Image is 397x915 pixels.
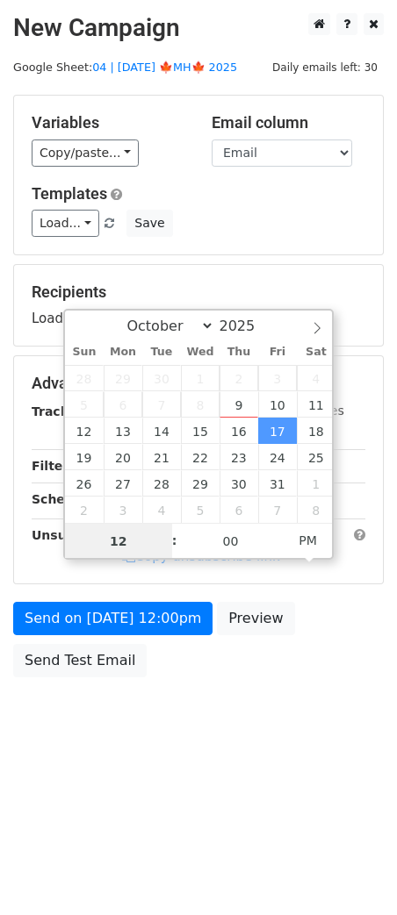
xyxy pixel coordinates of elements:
span: Sat [297,347,336,358]
span: October 31, 2025 [258,470,297,497]
strong: Tracking [32,404,90,418]
span: October 15, 2025 [181,418,220,444]
span: September 29, 2025 [104,365,142,391]
div: Loading... [32,282,365,328]
span: September 28, 2025 [65,365,104,391]
input: Minute [177,524,285,559]
span: Tue [142,347,181,358]
h5: Advanced [32,374,365,393]
span: October 24, 2025 [258,444,297,470]
strong: Unsubscribe [32,528,118,542]
span: October 16, 2025 [220,418,258,444]
span: October 19, 2025 [65,444,104,470]
span: November 1, 2025 [297,470,336,497]
span: October 26, 2025 [65,470,104,497]
span: October 18, 2025 [297,418,336,444]
h2: New Campaign [13,13,384,43]
a: Load... [32,210,99,237]
a: Preview [217,602,294,635]
span: October 2, 2025 [220,365,258,391]
span: October 9, 2025 [220,391,258,418]
a: Send Test Email [13,644,147,677]
span: October 6, 2025 [104,391,142,418]
strong: Schedule [32,492,95,506]
span: October 3, 2025 [258,365,297,391]
span: October 28, 2025 [142,470,181,497]
span: October 1, 2025 [181,365,220,391]
span: October 21, 2025 [142,444,181,470]
span: October 22, 2025 [181,444,220,470]
span: Thu [220,347,258,358]
span: October 30, 2025 [220,470,258,497]
span: Fri [258,347,297,358]
span: October 17, 2025 [258,418,297,444]
span: October 4, 2025 [297,365,336,391]
span: Daily emails left: 30 [266,58,384,77]
span: November 6, 2025 [220,497,258,523]
span: October 10, 2025 [258,391,297,418]
span: November 7, 2025 [258,497,297,523]
span: November 4, 2025 [142,497,181,523]
span: October 29, 2025 [181,470,220,497]
span: October 27, 2025 [104,470,142,497]
iframe: Chat Widget [309,831,397,915]
span: October 20, 2025 [104,444,142,470]
input: Hour [65,524,172,559]
span: October 14, 2025 [142,418,181,444]
span: October 5, 2025 [65,391,104,418]
span: November 3, 2025 [104,497,142,523]
span: November 5, 2025 [181,497,220,523]
span: October 23, 2025 [220,444,258,470]
span: November 8, 2025 [297,497,336,523]
h5: Variables [32,113,185,132]
span: Wed [181,347,220,358]
span: October 8, 2025 [181,391,220,418]
button: Save [126,210,172,237]
a: Daily emails left: 30 [266,61,384,74]
a: Templates [32,184,107,203]
a: Copy/paste... [32,139,139,167]
small: Google Sheet: [13,61,237,74]
span: November 2, 2025 [65,497,104,523]
input: Year [214,318,278,334]
span: Sun [65,347,104,358]
span: October 12, 2025 [65,418,104,444]
strong: Filters [32,459,76,473]
span: September 30, 2025 [142,365,181,391]
span: Click to toggle [284,523,332,558]
span: : [172,523,177,558]
a: 04 | [DATE] 🍁MH🍁 2025 [92,61,237,74]
h5: Email column [212,113,365,132]
label: UTM Codes [275,402,343,420]
a: Copy unsubscribe link [122,548,280,564]
span: October 13, 2025 [104,418,142,444]
span: October 25, 2025 [297,444,336,470]
a: Send on [DATE] 12:00pm [13,602,213,635]
span: Mon [104,347,142,358]
h5: Recipients [32,282,365,302]
span: October 11, 2025 [297,391,336,418]
span: October 7, 2025 [142,391,181,418]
